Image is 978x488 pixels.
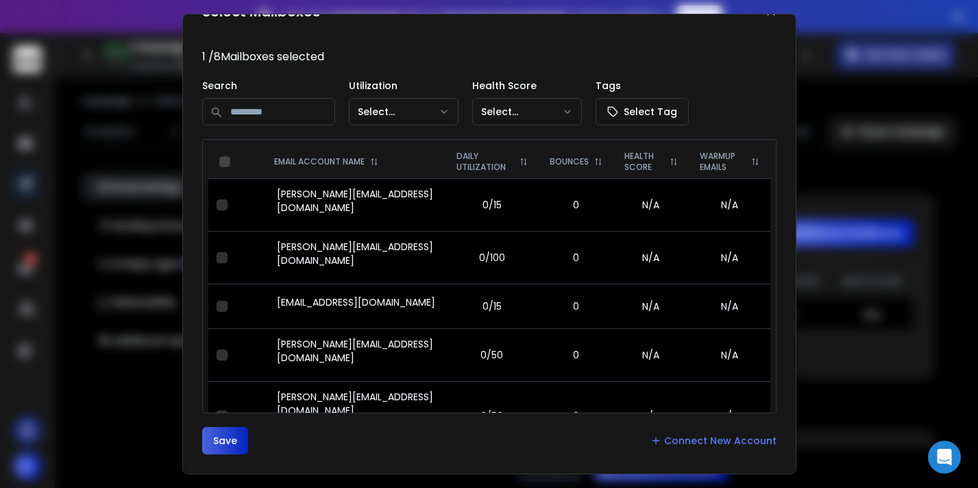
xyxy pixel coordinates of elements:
p: [PERSON_NAME][EMAIL_ADDRESS][DOMAIN_NAME] [277,187,437,215]
p: Utilization [349,79,459,93]
p: 0 [547,409,605,423]
td: N/A [689,284,770,328]
button: Save [202,427,248,454]
p: Search [202,79,335,93]
p: HEALTH SCORE [624,151,664,173]
td: 0/50 [445,328,539,381]
div: EMAIL ACCOUNT NAME [274,156,435,167]
div: Open Intercom Messenger [928,441,961,474]
td: N/A [689,178,770,231]
a: Connect New Account [650,434,777,448]
p: 0 [547,251,605,265]
p: N/A [622,198,681,212]
p: Tags [596,79,689,93]
p: 0 [547,348,605,362]
button: Select... [349,98,459,125]
td: N/A [689,231,770,284]
p: [EMAIL_ADDRESS][DOMAIN_NAME] [277,295,435,309]
p: 0 [547,198,605,212]
td: N/A [689,381,770,450]
p: BOUNCES [550,156,589,167]
p: Health Score [472,79,582,93]
button: Select Tag [596,98,689,125]
p: N/A [622,409,681,423]
p: 1 / 8 Mailboxes selected [202,49,777,65]
td: 0/15 [445,178,539,231]
p: N/A [622,300,681,313]
td: 0/15 [445,284,539,328]
p: N/A [622,348,681,362]
p: DAILY UTILIZATION [456,151,514,173]
p: WARMUP EMAILS [700,151,746,173]
button: Select... [472,98,582,125]
p: 0 [547,300,605,313]
p: [PERSON_NAME][EMAIL_ADDRESS][DOMAIN_NAME] [277,390,437,417]
p: [PERSON_NAME][EMAIL_ADDRESS][DOMAIN_NAME] [277,240,437,267]
td: 0/100 [445,231,539,284]
td: 0/50 [445,381,539,450]
p: N/A [622,251,681,265]
p: [PERSON_NAME][EMAIL_ADDRESS][DOMAIN_NAME] [277,337,437,365]
td: N/A [689,328,770,381]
